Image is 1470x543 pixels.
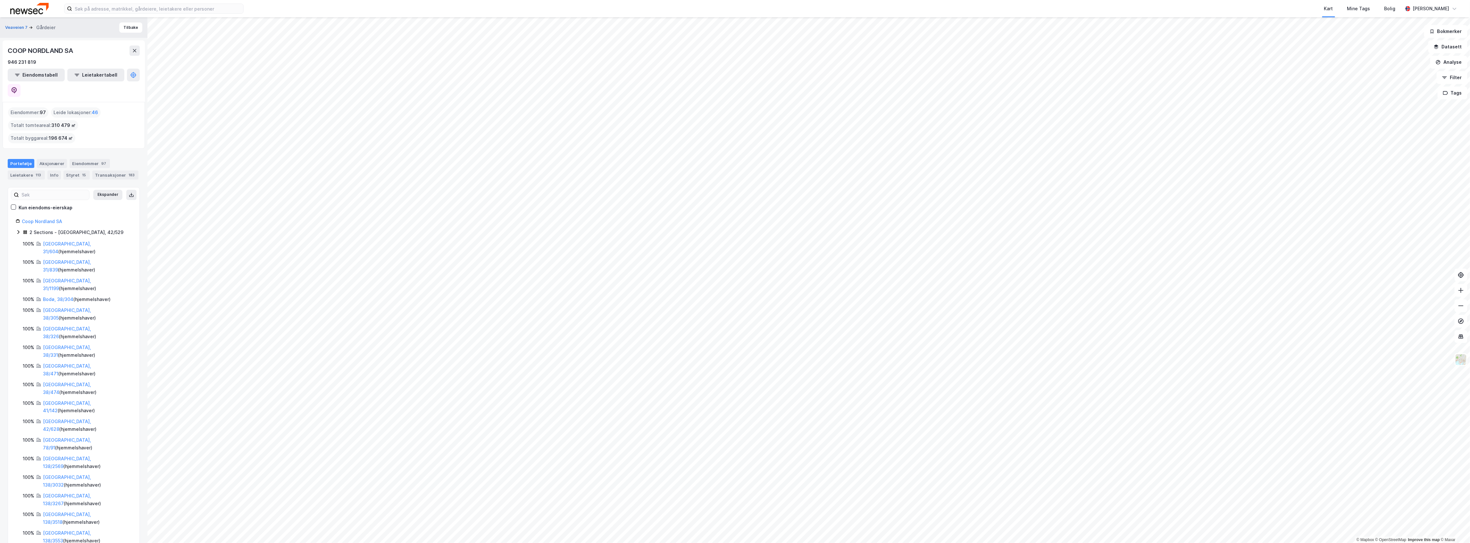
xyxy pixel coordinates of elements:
div: Styret [63,171,90,180]
div: Portefølje [8,159,34,168]
a: OpenStreetMap [1375,538,1407,542]
div: 100% [23,362,34,370]
div: Aksjonærer [37,159,67,168]
div: [PERSON_NAME] [1413,5,1449,13]
div: 100% [23,399,34,407]
button: Veaveien 7 [5,24,29,31]
div: ( hjemmelshaver ) [43,455,132,470]
button: Tilbake [119,22,142,33]
button: Bokmerker [1424,25,1467,38]
a: [GEOGRAPHIC_DATA], 138/2569 [43,456,91,469]
span: 310 479 ㎡ [51,121,76,129]
a: [GEOGRAPHIC_DATA], 78/91 [43,437,91,450]
div: 15 [81,172,87,178]
a: [GEOGRAPHIC_DATA], 138/3518 [43,512,91,525]
a: [GEOGRAPHIC_DATA], 138/3267 [43,493,91,506]
a: [GEOGRAPHIC_DATA], 38/474 [43,382,91,395]
div: 100% [23,511,34,518]
input: Søk på adresse, matrikkel, gårdeiere, leietakere eller personer [72,4,243,13]
div: Kun eiendoms-eierskap [19,204,72,212]
div: COOP NORDLAND SA [8,46,74,56]
div: ( hjemmelshaver ) [43,258,132,274]
div: 2 Sections - [GEOGRAPHIC_DATA], 42/529 [29,229,123,236]
div: ( hjemmelshaver ) [43,362,132,378]
a: [GEOGRAPHIC_DATA], 138/3032 [43,474,91,488]
div: 946 231 819 [8,58,36,66]
div: Leietakere [8,171,45,180]
div: ( hjemmelshaver ) [43,277,132,292]
div: Eiendommer : [8,107,48,118]
div: ( hjemmelshaver ) [43,381,132,396]
div: ( hjemmelshaver ) [43,473,132,489]
div: 100% [23,381,34,388]
div: 100% [23,436,34,444]
button: Datasett [1428,40,1467,53]
div: 113 [34,172,42,178]
div: 100% [23,258,34,266]
div: ( hjemmelshaver ) [43,511,132,526]
div: Leide lokasjoner : [51,107,101,118]
button: Tags [1438,87,1467,99]
iframe: Chat Widget [1438,512,1470,543]
a: [GEOGRAPHIC_DATA], 31/839 [43,259,91,272]
button: Eiendomstabell [8,69,65,81]
div: 100% [23,492,34,500]
button: Leietakertabell [67,69,124,81]
div: Kart [1324,5,1333,13]
a: [GEOGRAPHIC_DATA], 38/471 [43,363,91,376]
a: [GEOGRAPHIC_DATA], 31/1199 [43,278,91,291]
div: ( hjemmelshaver ) [43,325,132,340]
div: ( hjemmelshaver ) [43,240,132,255]
img: newsec-logo.f6e21ccffca1b3a03d2d.png [10,3,49,14]
span: 97 [40,109,46,116]
div: Eiendommer [70,159,110,168]
div: 97 [100,160,107,167]
a: [GEOGRAPHIC_DATA], 31/604 [43,241,91,254]
a: [GEOGRAPHIC_DATA], 41/142 [43,400,91,414]
a: Mapbox [1357,538,1374,542]
a: [GEOGRAPHIC_DATA], 38/331 [43,345,91,358]
div: ( hjemmelshaver ) [43,492,132,507]
div: ( hjemmelshaver ) [43,306,132,322]
div: 100% [23,240,34,248]
a: [GEOGRAPHIC_DATA], 38/305 [43,307,91,321]
div: 100% [23,418,34,425]
div: Bolig [1384,5,1396,13]
div: Totalt byggareal : [8,133,75,143]
div: ( hjemmelshaver ) [43,344,132,359]
input: Søk [19,190,89,200]
div: ( hjemmelshaver ) [43,296,111,303]
div: Transaksjoner [92,171,138,180]
button: Analyse [1430,56,1467,69]
a: [GEOGRAPHIC_DATA], 38/326 [43,326,91,339]
a: Bodø, 38/304 [43,297,73,302]
div: 100% [23,306,34,314]
div: ( hjemmelshaver ) [43,418,132,433]
div: Totalt tomteareal : [8,120,78,130]
span: 196 674 ㎡ [49,134,73,142]
div: Info [47,171,61,180]
a: [GEOGRAPHIC_DATA], 42/628 [43,419,91,432]
div: 183 [127,172,136,178]
div: 100% [23,296,34,303]
img: Z [1455,354,1467,366]
div: 100% [23,473,34,481]
div: Kontrollprogram for chat [1438,512,1470,543]
a: Improve this map [1408,538,1440,542]
div: Gårdeier [36,24,55,31]
button: Ekspander [93,190,122,200]
button: Filter [1437,71,1467,84]
span: 46 [92,109,98,116]
div: 100% [23,344,34,351]
div: 100% [23,325,34,333]
div: Mine Tags [1347,5,1370,13]
a: Coop Nordland SA [22,219,62,224]
div: ( hjemmelshaver ) [43,436,132,452]
div: 100% [23,529,34,537]
div: 100% [23,455,34,463]
div: ( hjemmelshaver ) [43,399,132,415]
div: 100% [23,277,34,285]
